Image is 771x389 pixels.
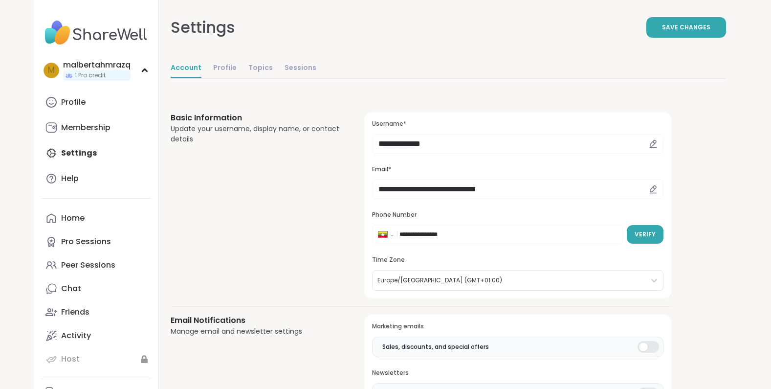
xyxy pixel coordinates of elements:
h3: Email Notifications [171,315,341,326]
a: Activity [42,324,151,347]
a: Profile [42,91,151,114]
span: Verify [635,230,656,239]
h3: Email* [372,165,663,174]
div: Help [61,173,79,184]
a: Topics [248,59,273,78]
div: Update your username, display name, or contact details [171,124,341,144]
span: Sales, discounts, and special offers [382,343,489,351]
a: Host [42,347,151,371]
div: Friends [61,307,89,318]
button: Verify [627,225,663,244]
h3: Username* [372,120,663,128]
div: Activity [61,330,91,341]
span: 1 Pro credit [75,71,106,80]
div: Host [61,354,80,365]
h3: Basic Information [171,112,341,124]
div: Profile [61,97,86,108]
a: Sessions [285,59,316,78]
a: Help [42,167,151,190]
span: Save Changes [662,23,710,32]
a: Membership [42,116,151,139]
a: Account [171,59,201,78]
a: Home [42,206,151,230]
div: Home [61,213,85,224]
button: Save Changes [646,17,726,38]
h3: Phone Number [372,211,663,219]
div: Membership [61,122,110,133]
div: Chat [61,283,81,294]
span: m [48,64,55,77]
img: ShareWell Nav Logo [42,16,151,50]
div: Pro Sessions [61,236,111,247]
h3: Marketing emails [372,322,663,331]
a: Chat [42,277,151,300]
h3: Time Zone [372,256,663,264]
h3: Newsletters [372,369,663,377]
div: Peer Sessions [61,260,115,271]
div: malbertahmrazq [63,60,131,70]
div: Manage email and newsletter settings [171,326,341,337]
a: Profile [213,59,237,78]
a: Pro Sessions [42,230,151,253]
div: Settings [171,16,235,39]
a: Friends [42,300,151,324]
a: Peer Sessions [42,253,151,277]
